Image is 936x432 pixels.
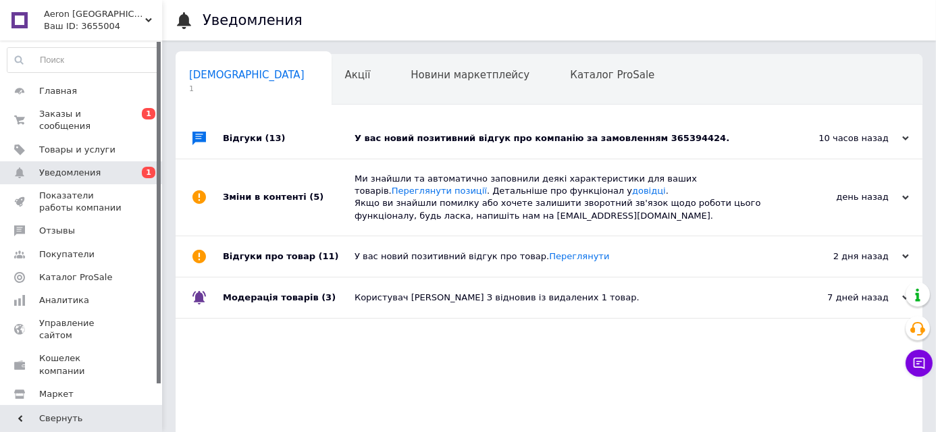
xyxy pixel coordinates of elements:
[39,271,112,283] span: Каталог ProSale
[142,167,155,178] span: 1
[411,69,529,81] span: Новини маркетплейсу
[774,132,909,144] div: 10 часов назад
[774,250,909,263] div: 2 дня назад
[39,167,101,179] span: Уведомления
[774,191,909,203] div: день назад
[321,292,336,302] span: (3)
[39,190,125,214] span: Показатели работы компании
[7,48,159,72] input: Поиск
[223,277,355,318] div: Модерація товарів
[392,186,487,196] a: Переглянути позиції
[189,84,305,94] span: 1
[44,8,145,20] span: Aeron Киев
[189,69,305,81] span: [DEMOGRAPHIC_DATA]
[39,144,115,156] span: Товары и услуги
[223,118,355,159] div: Відгуки
[774,292,909,304] div: 7 дней назад
[549,251,609,261] a: Переглянути
[570,69,654,81] span: Каталог ProSale
[319,251,339,261] span: (11)
[39,248,95,261] span: Покупатели
[39,294,89,306] span: Аналитика
[223,159,355,236] div: Зміни в контенті
[39,352,125,377] span: Кошелек компании
[39,85,77,97] span: Главная
[355,173,774,222] div: Ми знайшли та автоматично заповнили деякі характеристики для ваших товарів. . Детальніше про функ...
[309,192,323,202] span: (5)
[345,69,371,81] span: Акції
[355,132,774,144] div: У вас новий позитивний відгук про компанію за замовленням 365394424.
[265,133,286,143] span: (13)
[39,108,125,132] span: Заказы и сообщения
[906,350,933,377] button: Чат с покупателем
[44,20,162,32] div: Ваш ID: 3655004
[203,12,303,28] h1: Уведомления
[632,186,666,196] a: довідці
[223,236,355,277] div: Відгуки про товар
[39,388,74,400] span: Маркет
[39,317,125,342] span: Управление сайтом
[39,225,75,237] span: Отзывы
[142,108,155,119] span: 1
[355,250,774,263] div: У вас новий позитивний відгук про товар.
[355,292,774,304] div: Користувач [PERSON_NAME] З відновив із видалених 1 товар.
